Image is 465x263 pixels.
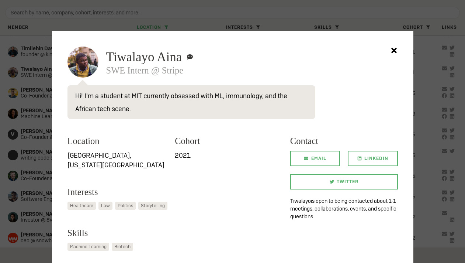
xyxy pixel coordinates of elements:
[67,151,167,170] p: [GEOGRAPHIC_DATA], [US_STATE][GEOGRAPHIC_DATA]
[114,243,131,250] span: Biotech
[337,174,358,189] span: Twitter
[290,174,398,189] a: Twitter
[290,134,398,148] h3: Contact
[67,134,167,148] h3: Location
[141,202,165,209] span: Storytelling
[175,134,275,148] h3: Cohort
[67,185,282,199] h3: Interests
[106,51,182,64] span: Tiwalayo Aina
[106,66,398,75] h3: SWE Intern @ Stripe
[290,151,340,166] a: Email
[101,202,110,209] span: Law
[67,85,315,119] p: Hi! I'm a student at MIT currently obsessed with ML, immunology, and the African tech scene.
[348,151,398,166] a: LinkedIn
[290,197,398,221] p: Tiwalayo is open to being contacted about 1-1 meetings, collaborations, events, and specific ques...
[175,151,275,160] p: 2021
[364,151,388,166] span: LinkedIn
[118,202,133,209] span: Politics
[67,226,282,240] h3: Skills
[311,151,326,166] span: Email
[70,243,107,250] span: Machine Learning
[70,202,93,209] span: Healthcare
